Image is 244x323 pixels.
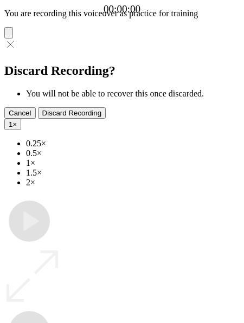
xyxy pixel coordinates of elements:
a: 00:00:00 [104,3,140,15]
h2: Discard Recording? [4,63,240,78]
li: 1× [26,158,240,168]
span: 1 [9,120,12,128]
li: 0.5× [26,148,240,158]
p: You are recording this voiceover as practice for training [4,9,240,18]
li: 1.5× [26,168,240,178]
button: Cancel [4,107,36,119]
li: 0.25× [26,139,240,148]
button: 1× [4,119,21,130]
li: 2× [26,178,240,188]
li: You will not be able to recover this once discarded. [26,89,240,99]
button: Discard Recording [38,107,106,119]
